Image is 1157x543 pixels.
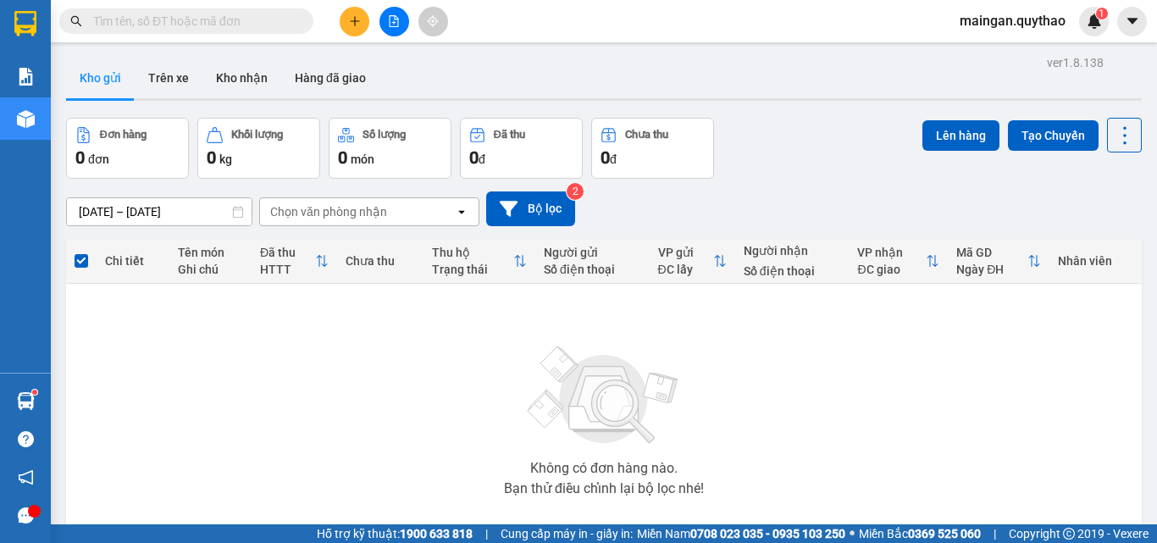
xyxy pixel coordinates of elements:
[340,7,369,36] button: plus
[1008,120,1099,151] button: Tạo Chuyến
[260,246,315,259] div: Đã thu
[17,110,35,128] img: warehouse-icon
[1117,7,1147,36] button: caret-down
[544,263,641,276] div: Số điện thoại
[544,246,641,259] div: Người gửi
[207,147,216,168] span: 0
[956,263,1027,276] div: Ngày ĐH
[744,244,841,258] div: Người nhận
[67,198,252,225] input: Select a date range.
[105,254,161,268] div: Chi tiết
[432,263,513,276] div: Trạng thái
[75,147,85,168] span: 0
[388,15,400,27] span: file-add
[530,462,678,475] div: Không có đơn hàng nào.
[637,524,845,543] span: Miền Nam
[202,58,281,98] button: Kho nhận
[625,129,668,141] div: Chưa thu
[486,191,575,226] button: Bộ lọc
[1047,53,1104,72] div: ver 1.8.138
[100,129,147,141] div: Đơn hàng
[70,15,82,27] span: search
[351,152,374,166] span: món
[93,12,293,30] input: Tìm tên, số ĐT hoặc mã đơn
[849,239,948,284] th: Toggle SortBy
[338,147,347,168] span: 0
[908,527,981,540] strong: 0369 525 060
[14,11,36,36] img: logo-vxr
[479,152,485,166] span: đ
[252,239,337,284] th: Toggle SortBy
[455,205,468,219] svg: open
[650,239,735,284] th: Toggle SortBy
[88,152,109,166] span: đơn
[690,527,845,540] strong: 0708 023 035 - 0935 103 250
[519,336,689,455] img: svg+xml;base64,PHN2ZyBjbGFzcz0ibGlzdC1wbHVnX19zdmciIHhtbG5zPSJodHRwOi8vd3d3LnczLm9yZy8yMDAwL3N2Zy...
[460,118,583,179] button: Đã thu0đ
[1063,528,1075,540] span: copyright
[956,246,1027,259] div: Mã GD
[610,152,617,166] span: đ
[948,239,1049,284] th: Toggle SortBy
[850,530,855,537] span: ⚪️
[427,15,439,27] span: aim
[178,263,243,276] div: Ghi chú
[219,152,232,166] span: kg
[363,129,406,141] div: Số lượng
[485,524,488,543] span: |
[66,118,189,179] button: Đơn hàng0đơn
[423,239,535,284] th: Toggle SortBy
[1087,14,1102,29] img: icon-new-feature
[317,524,473,543] span: Hỗ trợ kỹ thuật:
[1099,8,1104,19] span: 1
[18,431,34,447] span: question-circle
[567,183,584,200] sup: 2
[859,524,981,543] span: Miền Bắc
[231,129,283,141] div: Khối lượng
[178,246,243,259] div: Tên món
[17,68,35,86] img: solution-icon
[922,120,999,151] button: Lên hàng
[1096,8,1108,19] sup: 1
[329,118,451,179] button: Số lượng0món
[744,264,841,278] div: Số điện thoại
[1058,254,1133,268] div: Nhân viên
[469,147,479,168] span: 0
[1125,14,1140,29] span: caret-down
[270,203,387,220] div: Chọn văn phòng nhận
[946,10,1079,31] span: maingan.quythao
[379,7,409,36] button: file-add
[432,246,513,259] div: Thu hộ
[857,263,926,276] div: ĐC giao
[18,507,34,524] span: message
[658,263,713,276] div: ĐC lấy
[400,527,473,540] strong: 1900 633 818
[197,118,320,179] button: Khối lượng0kg
[349,15,361,27] span: plus
[66,58,135,98] button: Kho gửi
[346,254,414,268] div: Chưa thu
[501,524,633,543] span: Cung cấp máy in - giấy in:
[857,246,926,259] div: VP nhận
[32,390,37,395] sup: 1
[658,246,713,259] div: VP gửi
[281,58,379,98] button: Hàng đã giao
[135,58,202,98] button: Trên xe
[591,118,714,179] button: Chưa thu0đ
[260,263,315,276] div: HTTT
[601,147,610,168] span: 0
[418,7,448,36] button: aim
[18,469,34,485] span: notification
[494,129,525,141] div: Đã thu
[994,524,996,543] span: |
[504,482,704,496] div: Bạn thử điều chỉnh lại bộ lọc nhé!
[17,392,35,410] img: warehouse-icon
